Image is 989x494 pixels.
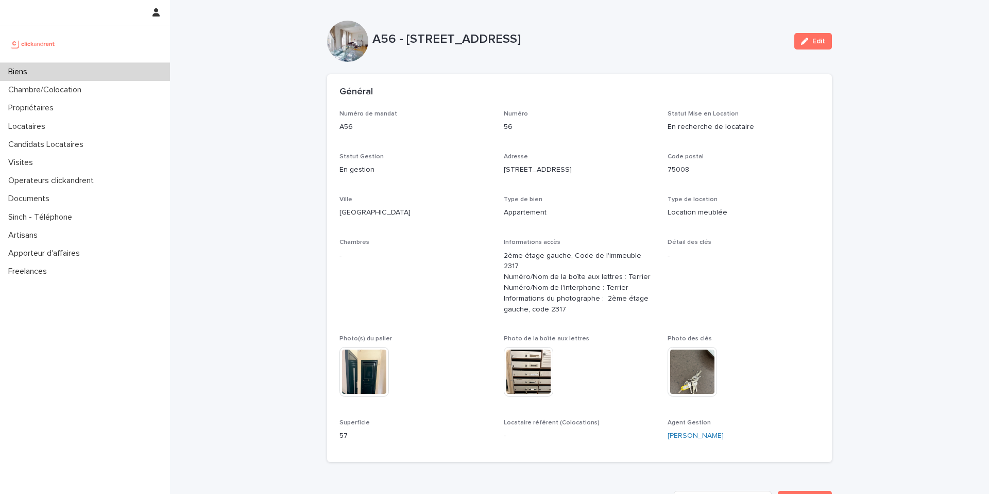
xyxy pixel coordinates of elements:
p: [STREET_ADDRESS] [504,164,656,175]
p: Locataires [4,122,54,131]
p: [GEOGRAPHIC_DATA] [339,207,491,218]
span: Détail des clés [668,239,711,245]
span: Chambres [339,239,369,245]
p: A56 [339,122,491,133]
span: Photo(s) du palier [339,336,392,342]
p: - [504,431,656,441]
p: 57 [339,431,491,441]
p: En gestion [339,164,491,175]
p: Operateurs clickandrent [4,176,102,186]
span: Numéro [504,111,528,117]
p: Candidats Locataires [4,140,92,150]
span: Locataire référent (Colocations) [504,420,600,426]
span: Informations accès [504,239,560,245]
span: Code postal [668,154,704,160]
p: - [339,251,491,261]
p: 56 [504,122,656,133]
p: 2ème étage gauche, Code de l'immeuble 2317 Numéro/Nom de la boîte aux lettres : Terrier Numéro/No... [504,251,656,315]
p: Biens [4,67,36,77]
p: Freelances [4,267,55,276]
p: Artisans [4,230,46,240]
span: Type de bien [504,196,542,203]
h2: Général [339,87,373,98]
p: Location meublée [668,207,820,218]
span: Statut Gestion [339,154,384,160]
span: Agent Gestion [668,420,711,426]
span: Superficie [339,420,370,426]
span: Photo de la boîte aux lettres [504,336,589,342]
p: En recherche de locataire [668,122,820,133]
p: Apporteur d'affaires [4,249,88,258]
p: Documents [4,194,58,204]
p: Propriétaires [4,103,62,113]
a: [PERSON_NAME] [668,431,724,441]
span: Adresse [504,154,528,160]
span: Photo des clés [668,336,712,342]
span: Numéro de mandat [339,111,397,117]
p: Appartement [504,207,656,218]
p: - [668,251,820,261]
img: UCB0brd3T0yccxBKYDjQ [8,34,58,54]
span: Statut Mise en Location [668,111,739,117]
p: Visites [4,158,41,168]
span: Type de location [668,196,718,203]
span: Ville [339,196,352,203]
span: Edit [812,38,825,45]
p: A56 - [STREET_ADDRESS] [372,32,786,47]
p: 75008 [668,164,820,175]
p: Chambre/Colocation [4,85,90,95]
button: Edit [794,33,832,50]
p: Sinch - Téléphone [4,212,80,222]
